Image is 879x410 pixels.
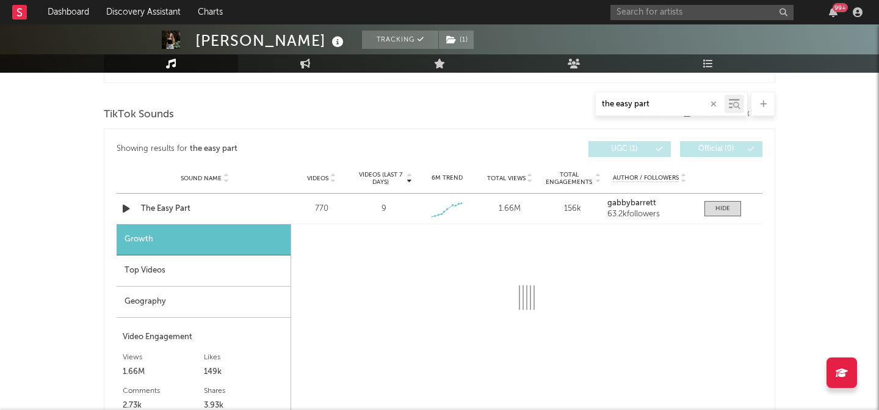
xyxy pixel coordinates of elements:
[293,203,350,215] div: 770
[382,203,386,215] div: 9
[596,145,653,153] span: UGC ( 1 )
[482,203,538,215] div: 1.66M
[419,174,476,183] div: 6M Trend
[607,199,692,208] a: gabbybarrett
[204,350,285,365] div: Likes
[117,255,291,287] div: Top Videos
[544,171,594,186] span: Total Engagements
[117,224,291,255] div: Growth
[190,142,237,156] div: the easy part
[123,350,204,365] div: Views
[117,141,440,157] div: Showing results for
[181,175,222,182] span: Sound Name
[307,175,328,182] span: Videos
[829,7,837,17] button: 99+
[544,203,601,215] div: 156k
[204,384,285,398] div: Shares
[204,365,285,379] div: 149k
[123,330,284,345] div: Video Engagement
[362,31,438,49] button: Tracking
[688,145,744,153] span: Official ( 0 )
[487,175,526,182] span: Total Views
[123,365,204,379] div: 1.66M
[141,203,269,215] a: The Easy Part
[833,3,848,12] div: 99 +
[588,141,671,157] button: UGC(1)
[439,31,474,49] button: (1)
[610,5,794,20] input: Search for artists
[356,171,405,186] span: Videos (last 7 days)
[596,100,725,109] input: Search by song name or URL
[195,31,347,51] div: [PERSON_NAME]
[613,174,679,182] span: Author / Followers
[438,31,474,49] span: ( 1 )
[607,199,656,207] strong: gabbybarrett
[680,141,762,157] button: Official(0)
[123,384,204,398] div: Comments
[607,210,692,219] div: 63.2k followers
[117,287,291,318] div: Geography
